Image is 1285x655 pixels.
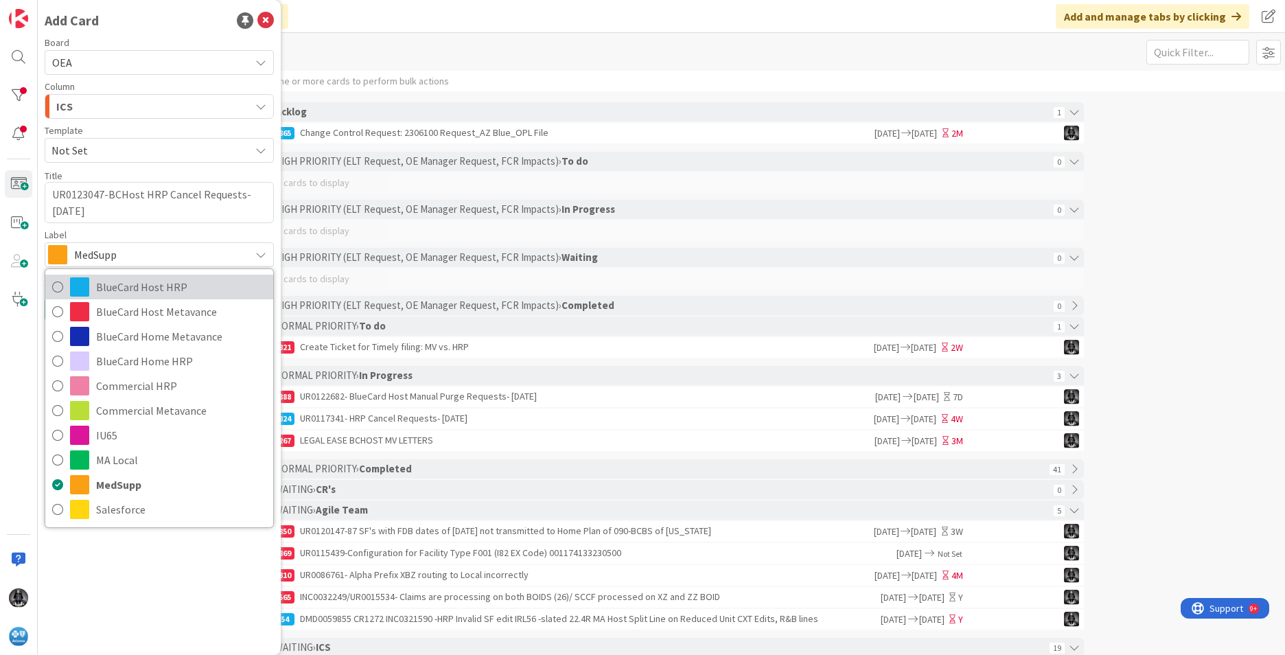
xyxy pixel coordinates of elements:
[240,521,1084,542] a: 18850UR0120147-87 SF's with FDB dates of [DATE] not transmitted to Home Plan of 090-BCBS of [US_S...
[912,126,939,141] span: [DATE]
[911,341,938,355] span: [DATE]
[1064,389,1079,404] img: KG
[96,450,266,470] span: MA Local
[45,497,273,522] a: Salesforce
[270,317,1050,336] div: › NORMAL PRIORITY ›
[45,82,75,91] span: Column
[1064,433,1079,448] img: KG
[359,369,413,382] b: In Progress
[240,609,1084,630] a: 6754DMD0059855 CR1272 INC0321590 -HRP Invalid SF edit IRL56 -slated 22.4R MA Host Split Line on R...
[45,182,274,223] textarea: UR0123047-BCHost HRP Cancel Requests- [DATE]
[9,627,28,646] img: avatar
[1054,485,1065,496] span: 0
[240,337,1084,358] a: 17821Create Ticket for Timely filing: MV vs. HRP[DATE][DATE]2WKG
[1054,205,1065,216] span: 0
[1064,524,1079,539] img: KG
[270,296,1050,315] div: › HIGH PRIORITY (ELT Request, OE Manager Request, FCR Impacts) ›
[1064,590,1079,605] img: KG
[912,434,939,448] span: [DATE]
[316,503,368,516] b: Agile Team
[1054,157,1065,168] span: 0
[919,590,946,605] span: [DATE]
[96,326,266,347] span: BlueCard Home Metavance
[45,275,273,299] a: BlueCard Host HRP
[270,459,1045,479] div: › NORMAL PRIORITY ›
[911,525,938,539] span: [DATE]
[96,425,266,446] span: IU65
[914,390,941,404] span: [DATE]
[45,230,67,240] span: Label
[96,474,266,495] span: MedSupp
[267,409,872,429] div: UR0117341- HRP Cancel Requests- [DATE]
[958,590,963,605] div: Y
[1064,568,1079,583] img: KG
[74,245,243,264] span: MedSupp
[245,71,449,91] div: Select one or more cards to perform bulk actions
[562,299,614,312] b: Completed
[562,251,598,264] b: Waiting
[951,568,963,583] div: 4M
[267,387,874,407] div: UR0122682- BlueCard Host Manual Purge Requests- [DATE]
[1054,107,1065,118] span: 1
[270,200,1050,219] div: › HIGH PRIORITY (ELT Request, OE Manager Request, FCR Impacts) ›
[270,501,1050,520] div: › WAITING ›
[240,172,1084,193] div: No cards to display
[872,126,900,141] span: [DATE]
[45,170,62,182] label: Title
[9,588,28,608] img: KG
[45,10,99,31] div: Add Card
[1064,546,1079,561] img: KG
[51,141,240,159] span: Not Set
[1054,253,1065,264] span: 0
[240,220,1084,241] div: No cards to display
[96,376,266,396] span: Commercial HRP
[240,587,1084,608] a: 16565INC0032249/UR0015534- Claims are processing on both BOIDS (26)/ SCCF processed on XZ and ZZ ...
[267,337,872,358] div: Create Ticket for Timely filing: MV vs. HRP
[45,448,273,472] a: MA Local
[1064,411,1079,426] img: KG
[1050,464,1065,475] span: 41
[45,299,273,324] a: BlueCard Host Metavance
[45,349,273,374] a: BlueCard Home HRP
[270,248,1050,267] div: › HIGH PRIORITY (ELT Request, OE Manager Request, FCR Impacts) ›
[267,565,872,586] div: UR0086761- Alpha Prefix XBZ routing to Local incorrectly
[562,154,588,168] b: To do
[240,387,1084,407] a: 18888UR0122682- BlueCard Host Manual Purge Requests- [DATE][DATE][DATE]7DKG
[45,38,69,47] span: Board
[951,525,963,539] div: 3W
[1064,340,1079,355] img: KG
[240,268,1084,289] div: No cards to display
[52,56,72,69] span: OEA
[951,341,963,355] div: 2W
[56,97,73,115] span: ICS
[270,480,1050,499] div: › WAITING ›
[45,472,273,497] a: MedSupp
[562,203,615,216] b: In Progress
[874,390,901,404] span: [DATE]
[872,434,900,448] span: [DATE]
[96,277,266,297] span: BlueCard Host HRP
[270,152,1050,171] div: › HIGH PRIORITY (ELT Request, OE Manager Request, FCR Impacts) ›
[1054,505,1065,516] span: 5
[267,543,896,564] div: UR0115439-Configuration for Facility Type F001 (I82 EX Code) 001174133230500
[240,565,1084,586] a: 18310UR0086761- Alpha Prefix XBZ routing to Local incorrectly[DATE][DATE]4MKG
[96,400,266,421] span: Commercial Metavance
[270,366,1050,385] div: › NORMAL PRIORITY ›
[45,94,274,119] button: ICS
[938,549,962,559] span: Not Set
[240,543,1084,564] a: 18869UR0115439-Configuration for Facility Type F001 (I82 EX Code) 001174133230500[DATE]Not SetKG
[267,430,872,451] div: LEGAL EASE BCHOST MV LETTERS
[879,590,906,605] span: [DATE]
[267,123,872,143] div: Change Control Request: 2306100 Request_AZ Blue_OPL File
[872,341,899,355] span: [DATE]
[872,568,900,583] span: [DATE]
[240,430,1084,451] a: 18267LEGAL EASE BCHOST MV LETTERS[DATE][DATE]3MKG
[1050,643,1065,654] span: 19
[1064,612,1079,627] img: KG
[1146,40,1249,65] input: Quick Filter...
[45,126,83,135] span: Template
[951,412,963,426] div: 4W
[45,374,273,398] a: Commercial HRP
[96,351,266,371] span: BlueCard Home HRP
[896,547,922,561] span: [DATE]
